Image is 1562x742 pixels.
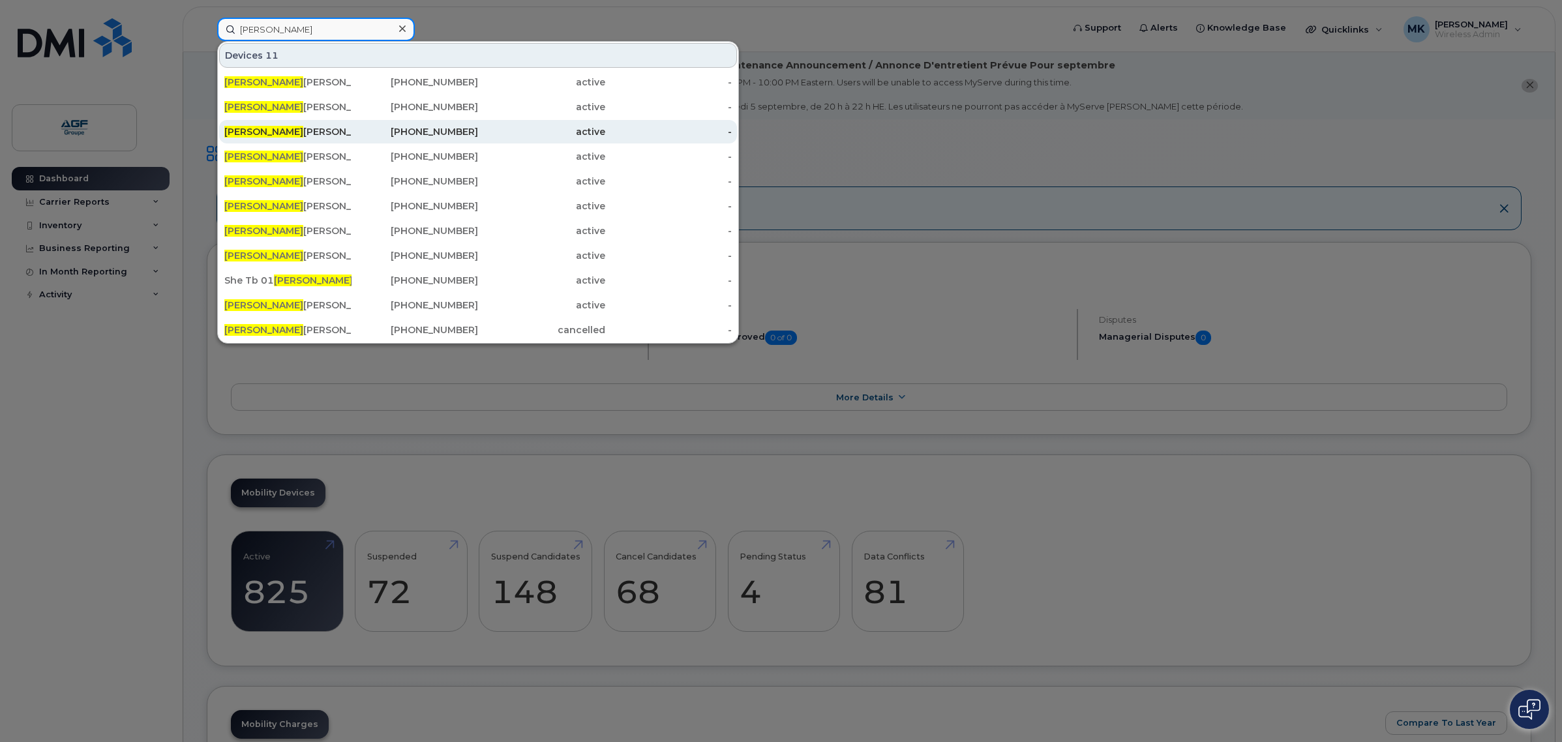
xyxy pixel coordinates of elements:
[224,250,303,261] span: [PERSON_NAME]
[265,49,278,62] span: 11
[219,194,737,218] a: [PERSON_NAME][PERSON_NAME][PHONE_NUMBER]active-
[219,43,737,68] div: Devices
[478,76,605,89] div: active
[605,100,732,113] div: -
[352,175,479,188] div: [PHONE_NUMBER]
[219,120,737,143] a: [PERSON_NAME][PERSON_NAME][PHONE_NUMBER]active-
[478,200,605,213] div: active
[224,126,303,138] span: [PERSON_NAME]
[478,274,605,287] div: active
[224,200,303,212] span: [PERSON_NAME]
[605,224,732,237] div: -
[219,244,737,267] a: [PERSON_NAME][PERSON_NAME][PHONE_NUMBER]active-
[478,323,605,336] div: cancelled
[352,274,479,287] div: [PHONE_NUMBER]
[224,76,352,89] div: [PERSON_NAME]
[219,318,737,342] a: [PERSON_NAME][PERSON_NAME] Sud Tb 05[PHONE_NUMBER]cancelled-
[352,323,479,336] div: [PHONE_NUMBER]
[352,299,479,312] div: [PHONE_NUMBER]
[605,323,732,336] div: -
[605,125,732,138] div: -
[478,299,605,312] div: active
[224,100,352,113] div: [PERSON_NAME]
[224,151,303,162] span: [PERSON_NAME]
[478,249,605,262] div: active
[352,200,479,213] div: [PHONE_NUMBER]
[224,200,352,213] div: [PERSON_NAME]
[1518,699,1540,720] img: Open chat
[478,150,605,163] div: active
[352,100,479,113] div: [PHONE_NUMBER]
[352,125,479,138] div: [PHONE_NUMBER]
[219,170,737,193] a: [PERSON_NAME][PERSON_NAME][PHONE_NUMBER]active-
[219,219,737,243] a: [PERSON_NAME][PERSON_NAME][PHONE_NUMBER]active-
[605,76,732,89] div: -
[224,249,352,262] div: [PERSON_NAME]
[219,70,737,94] a: [PERSON_NAME][PERSON_NAME][PHONE_NUMBER]active-
[605,274,732,287] div: -
[224,76,303,88] span: [PERSON_NAME]
[352,76,479,89] div: [PHONE_NUMBER]
[478,125,605,138] div: active
[605,150,732,163] div: -
[219,145,737,168] a: [PERSON_NAME][PERSON_NAME][PHONE_NUMBER]active-
[224,125,352,138] div: [PERSON_NAME]
[224,299,352,312] div: [PERSON_NAME]
[605,175,732,188] div: -
[224,274,352,287] div: She Tb 01 [PERSON_NAME]
[224,324,303,336] span: [PERSON_NAME]
[224,224,352,237] div: [PERSON_NAME]
[605,200,732,213] div: -
[274,275,353,286] span: [PERSON_NAME]
[224,101,303,113] span: [PERSON_NAME]
[224,175,303,187] span: [PERSON_NAME]
[224,225,303,237] span: [PERSON_NAME]
[478,224,605,237] div: active
[478,100,605,113] div: active
[352,150,479,163] div: [PHONE_NUMBER]
[605,299,732,312] div: -
[352,249,479,262] div: [PHONE_NUMBER]
[224,150,352,163] div: [PERSON_NAME]
[224,299,303,311] span: [PERSON_NAME]
[219,293,737,317] a: [PERSON_NAME][PERSON_NAME][PHONE_NUMBER]active-
[219,269,737,292] a: She Tb 01[PERSON_NAME][PERSON_NAME][PHONE_NUMBER]active-
[605,249,732,262] div: -
[224,323,352,336] div: [PERSON_NAME] Sud Tb 05
[219,95,737,119] a: [PERSON_NAME][PERSON_NAME][PHONE_NUMBER]active-
[224,175,352,188] div: [PERSON_NAME]
[478,175,605,188] div: active
[352,224,479,237] div: [PHONE_NUMBER]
